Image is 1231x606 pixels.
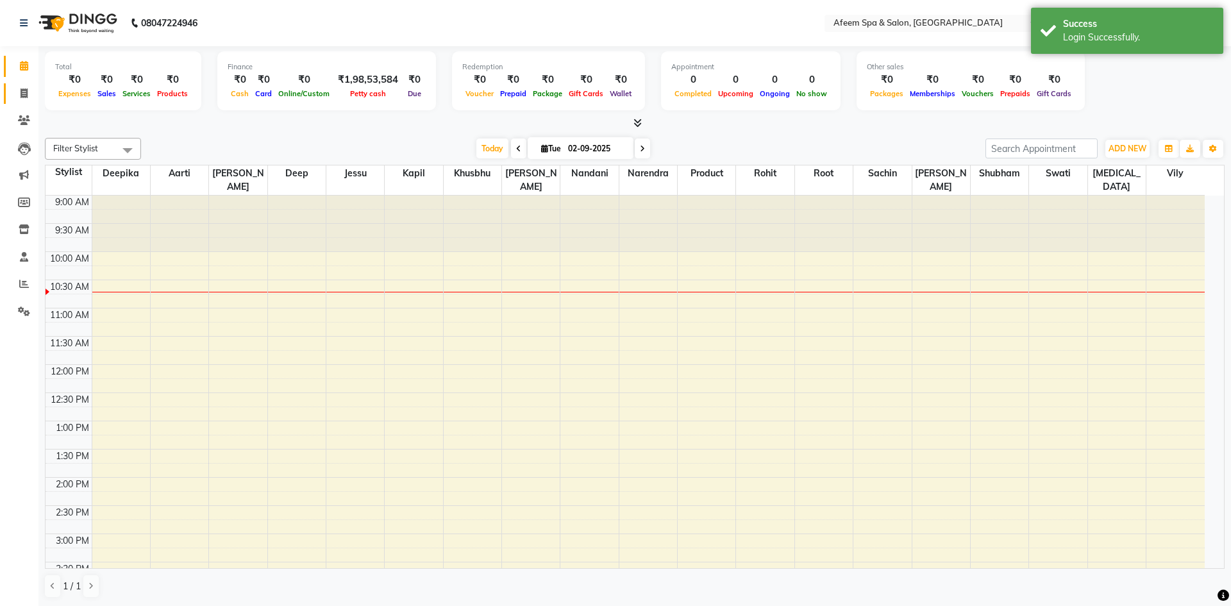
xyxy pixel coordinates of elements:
div: Redemption [462,62,635,72]
span: sachin [853,165,911,181]
div: 9:00 AM [53,196,92,209]
span: Prepaids [997,89,1034,98]
span: Upcoming [715,89,757,98]
div: ₹0 [997,72,1034,87]
div: 10:00 AM [47,252,92,265]
div: ₹0 [607,72,635,87]
span: Due [405,89,424,98]
div: Success [1063,17,1214,31]
span: Sales [94,89,119,98]
span: deep [268,165,326,181]
span: ADD NEW [1109,144,1146,153]
div: ₹0 [959,72,997,87]
div: 3:30 PM [53,562,92,576]
span: 1 / 1 [63,580,81,593]
div: ₹0 [154,72,191,87]
div: ₹0 [867,72,907,87]
div: ₹0 [228,72,252,87]
span: Packages [867,89,907,98]
span: Prepaid [497,89,530,98]
div: Login Successfully. [1063,31,1214,44]
span: Cash [228,89,252,98]
span: aarti [151,165,208,181]
span: Gift Cards [565,89,607,98]
span: Today [476,139,508,158]
div: 1:00 PM [53,421,92,435]
div: 0 [715,72,757,87]
span: Ongoing [757,89,793,98]
div: 12:00 PM [48,365,92,378]
div: 2:30 PM [53,506,92,519]
div: 9:30 AM [53,224,92,237]
div: 0 [757,72,793,87]
span: kapil [385,165,442,181]
span: Petty cash [347,89,389,98]
span: Vouchers [959,89,997,98]
div: ₹0 [530,72,565,87]
input: 2025-09-02 [564,139,628,158]
div: 1:30 PM [53,450,92,463]
span: Vily [1146,165,1205,181]
span: Package [530,89,565,98]
div: Appointment [671,62,830,72]
button: ADD NEW [1105,140,1150,158]
div: ₹0 [55,72,94,87]
div: Total [55,62,191,72]
span: Card [252,89,275,98]
div: ₹0 [119,72,154,87]
div: ₹0 [94,72,119,87]
div: ₹0 [462,72,497,87]
span: Tue [538,144,564,153]
div: ₹0 [907,72,959,87]
span: Wallet [607,89,635,98]
div: 12:30 PM [48,393,92,407]
span: Voucher [462,89,497,98]
div: 11:30 AM [47,337,92,350]
span: swati [1029,165,1087,181]
span: Shubham [971,165,1028,181]
div: Stylist [46,165,92,179]
span: [PERSON_NAME] [209,165,267,195]
span: Product [678,165,735,181]
span: Nandani [560,165,618,181]
img: logo [33,5,121,41]
span: [PERSON_NAME] [912,165,970,195]
div: 2:00 PM [53,478,92,491]
b: 08047224946 [141,5,197,41]
span: [PERSON_NAME] [502,165,560,195]
span: Deepika [92,165,150,181]
span: Gift Cards [1034,89,1075,98]
div: 11:00 AM [47,308,92,322]
span: Online/Custom [275,89,333,98]
span: [MEDICAL_DATA] [1088,165,1146,195]
span: Memberships [907,89,959,98]
div: ₹0 [497,72,530,87]
div: Other sales [867,62,1075,72]
span: root [795,165,853,181]
div: ₹1,98,53,584 [333,72,403,87]
div: ₹0 [1034,72,1075,87]
div: Finance [228,62,426,72]
span: No show [793,89,830,98]
span: Narendra [619,165,677,181]
div: ₹0 [252,72,275,87]
span: khusbhu [444,165,501,181]
span: rohit [736,165,794,181]
span: Filter Stylist [53,143,98,153]
div: ₹0 [565,72,607,87]
span: Completed [671,89,715,98]
span: jessu [326,165,384,181]
span: Products [154,89,191,98]
div: 0 [671,72,715,87]
div: ₹0 [403,72,426,87]
div: 0 [793,72,830,87]
input: Search Appointment [985,139,1098,158]
div: ₹0 [275,72,333,87]
div: 10:30 AM [47,280,92,294]
span: Expenses [55,89,94,98]
span: Services [119,89,154,98]
div: 3:00 PM [53,534,92,548]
